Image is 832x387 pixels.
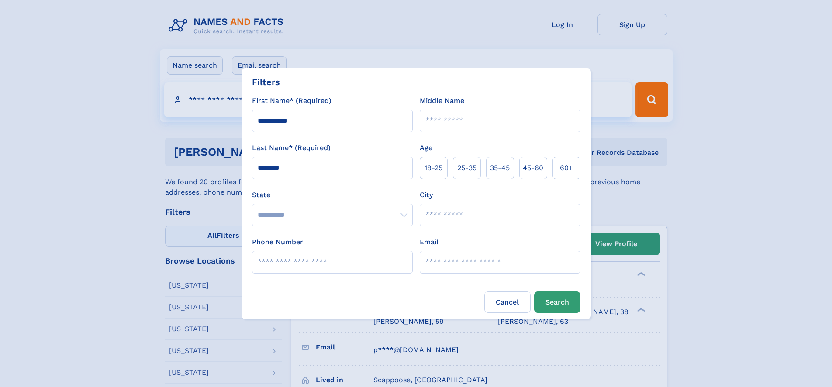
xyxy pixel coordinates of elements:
label: Middle Name [420,96,464,106]
span: 25‑35 [457,163,476,173]
label: Age [420,143,432,153]
span: 45‑60 [523,163,543,173]
label: City [420,190,433,200]
span: 35‑45 [490,163,510,173]
div: Filters [252,75,280,89]
label: Phone Number [252,237,303,247]
span: 18‑25 [425,163,442,173]
label: Cancel [484,291,531,313]
label: State [252,190,413,200]
span: 60+ [560,163,573,173]
label: First Name* (Required) [252,96,331,106]
label: Email [420,237,438,247]
button: Search [534,291,580,313]
label: Last Name* (Required) [252,143,331,153]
